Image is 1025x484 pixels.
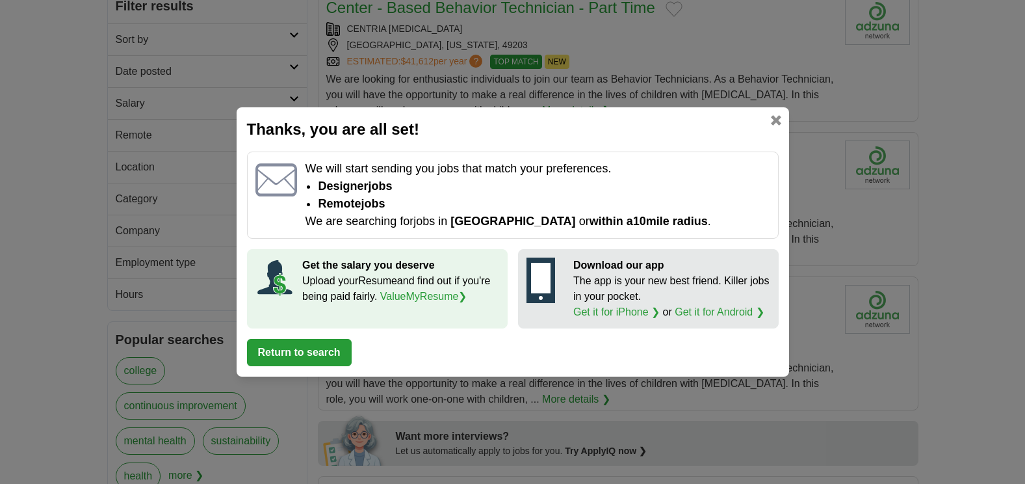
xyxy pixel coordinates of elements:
[305,213,770,230] p: We are searching for jobs in or .
[675,306,764,317] a: Get it for Android ❯
[573,273,770,320] p: The app is your new best friend. Killer jobs in your pocket. or
[302,258,499,273] p: Get the salary you deserve
[318,178,770,195] li: Designer jobs
[380,291,467,302] a: ValueMyResume❯
[573,258,770,273] p: Download our app
[573,306,660,317] a: Get it for iPhone ❯
[305,160,770,178] p: We will start sending you jobs that match your preferences.
[247,339,352,366] button: Return to search
[450,215,575,228] span: [GEOGRAPHIC_DATA]
[247,118,779,141] h2: Thanks, you are all set!
[318,195,770,213] li: Remote jobs
[302,273,499,304] p: Upload your Resume and find out if you're being paid fairly.
[590,215,708,228] span: within a 10 mile radius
